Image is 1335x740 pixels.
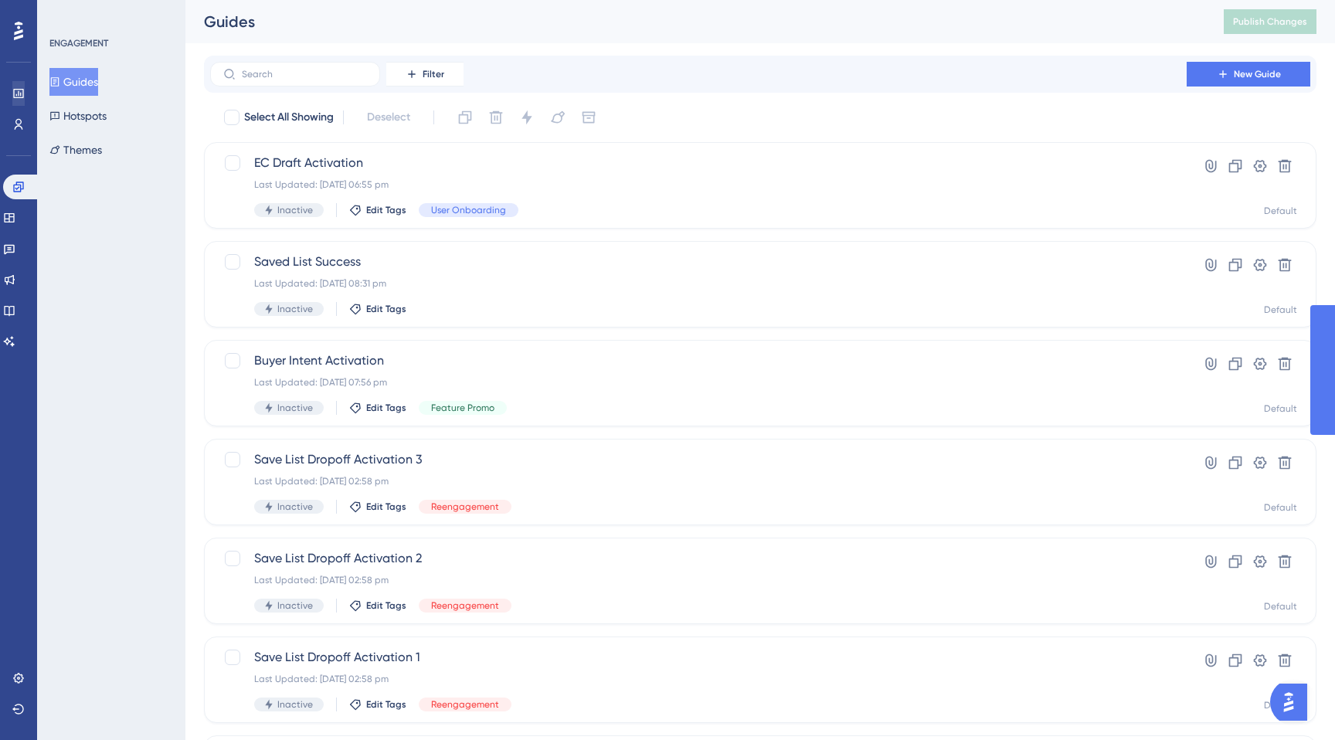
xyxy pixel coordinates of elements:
span: Reengagement [431,698,499,711]
span: Edit Tags [366,698,406,711]
button: Edit Tags [349,599,406,612]
span: Feature Promo [431,402,494,414]
span: Inactive [277,303,313,315]
div: ENGAGEMENT [49,37,108,49]
button: Publish Changes [1224,9,1316,34]
span: Saved List Success [254,253,1143,271]
button: Guides [49,68,98,96]
span: Publish Changes [1233,15,1307,28]
span: Edit Tags [366,402,406,414]
button: Deselect [353,104,424,131]
div: Default [1264,699,1297,711]
span: Edit Tags [366,501,406,513]
button: Filter [386,62,464,87]
div: Default [1264,205,1297,217]
div: Last Updated: [DATE] 02:58 pm [254,475,1143,487]
span: Inactive [277,204,313,216]
span: Select All Showing [244,108,334,127]
span: Edit Tags [366,303,406,315]
span: Save List Dropoff Activation 2 [254,549,1143,568]
button: Edit Tags [349,303,406,315]
span: Inactive [277,698,313,711]
div: Default [1264,304,1297,316]
div: Default [1264,402,1297,415]
button: Edit Tags [349,402,406,414]
span: Reengagement [431,599,499,612]
span: Buyer Intent Activation [254,351,1143,370]
div: Last Updated: [DATE] 08:31 pm [254,277,1143,290]
span: Save List Dropoff Activation 1 [254,648,1143,667]
button: Edit Tags [349,501,406,513]
button: Themes [49,136,102,164]
button: Edit Tags [349,698,406,711]
span: Inactive [277,599,313,612]
span: Filter [423,68,444,80]
button: New Guide [1187,62,1310,87]
div: Last Updated: [DATE] 02:58 pm [254,673,1143,685]
span: Edit Tags [366,599,406,612]
span: Inactive [277,402,313,414]
span: Deselect [367,108,410,127]
input: Search [242,69,367,80]
span: EC Draft Activation [254,154,1143,172]
div: Default [1264,600,1297,613]
span: User Onboarding [431,204,506,216]
div: Last Updated: [DATE] 02:58 pm [254,574,1143,586]
span: Edit Tags [366,204,406,216]
span: Inactive [277,501,313,513]
div: Guides [204,11,1185,32]
button: Edit Tags [349,204,406,216]
div: Default [1264,501,1297,514]
div: Last Updated: [DATE] 06:55 pm [254,178,1143,191]
span: Save List Dropoff Activation 3 [254,450,1143,469]
div: Last Updated: [DATE] 07:56 pm [254,376,1143,389]
iframe: UserGuiding AI Assistant Launcher [1270,679,1316,725]
button: Hotspots [49,102,107,130]
span: Reengagement [431,501,499,513]
span: New Guide [1234,68,1281,80]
